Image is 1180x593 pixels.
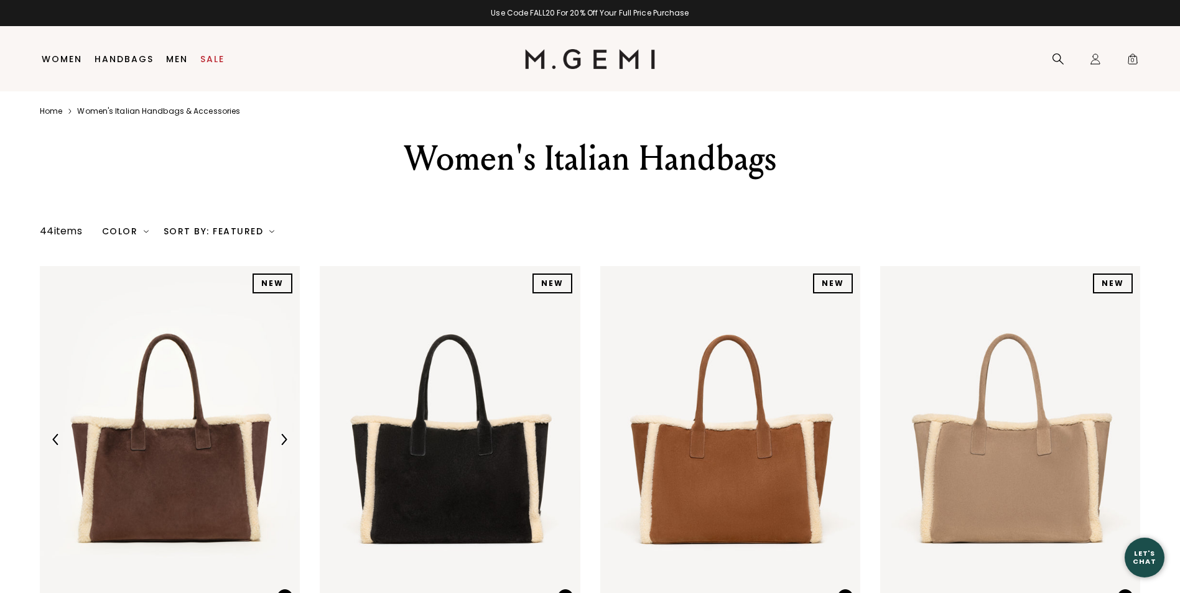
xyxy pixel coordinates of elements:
[40,224,82,239] div: 44 items
[200,54,225,64] a: Sale
[1127,55,1139,68] span: 0
[102,226,149,236] div: Color
[42,54,82,64] a: Women
[164,226,274,236] div: Sort By: Featured
[95,54,154,64] a: Handbags
[1093,274,1133,293] div: NEW
[525,49,655,69] img: M.Gemi
[253,274,292,293] div: NEW
[166,54,188,64] a: Men
[278,434,289,445] img: Next Arrow
[532,274,572,293] div: NEW
[77,106,240,116] a: Women's italian handbags & accessories
[50,434,62,445] img: Previous Arrow
[813,274,853,293] div: NEW
[1125,549,1164,565] div: Let's Chat
[374,136,806,181] div: Women's Italian Handbags
[40,106,62,116] a: Home
[144,229,149,234] img: chevron-down.svg
[269,229,274,234] img: chevron-down.svg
